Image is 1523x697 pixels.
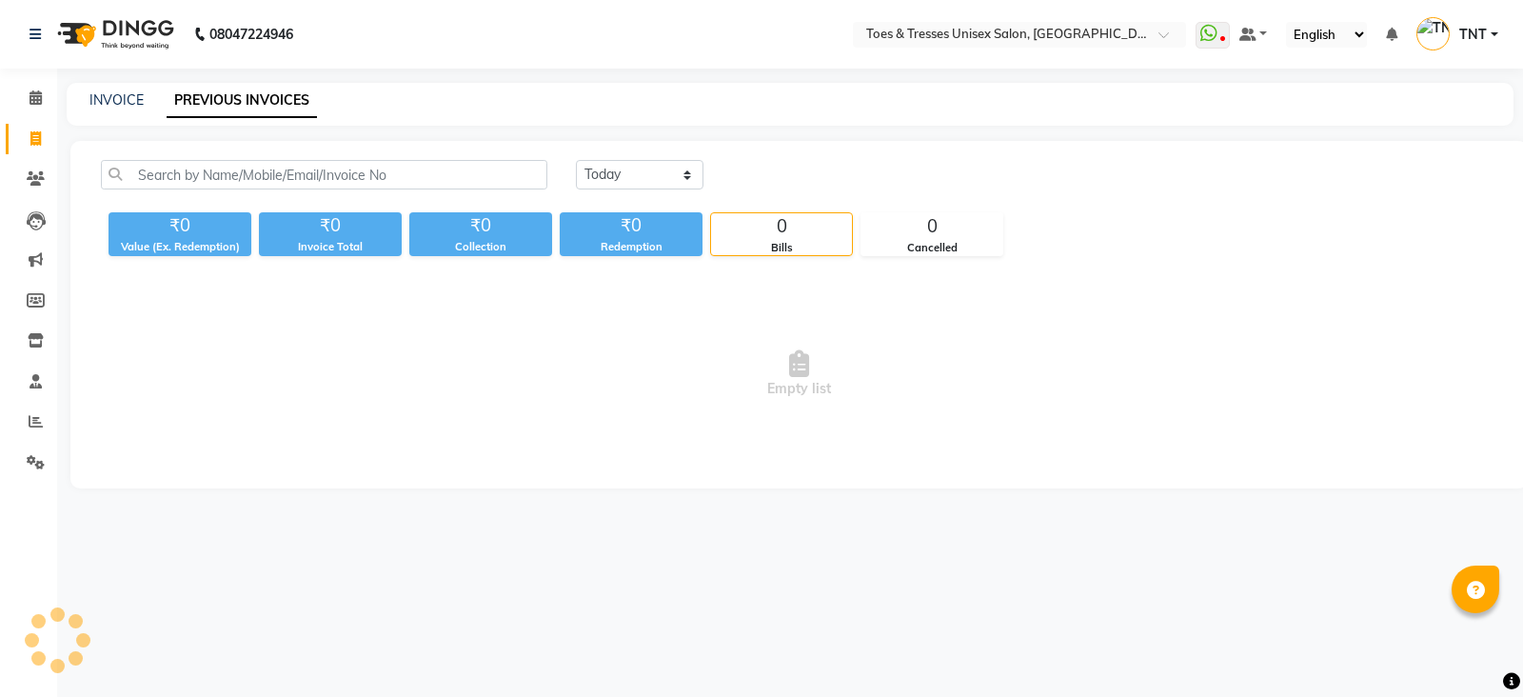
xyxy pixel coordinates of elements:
img: logo [49,8,179,61]
div: ₹0 [109,212,251,239]
div: Redemption [560,239,702,255]
a: INVOICE [89,91,144,109]
div: Cancelled [861,240,1002,256]
div: ₹0 [560,212,702,239]
span: TNT [1459,25,1487,45]
input: Search by Name/Mobile/Email/Invoice No [101,160,547,189]
div: Invoice Total [259,239,402,255]
img: TNT [1416,17,1450,50]
span: Empty list [101,279,1497,469]
div: Bills [711,240,852,256]
a: PREVIOUS INVOICES [167,84,317,118]
div: Collection [409,239,552,255]
b: 08047224946 [209,8,293,61]
iframe: chat widget [1443,621,1504,678]
div: ₹0 [409,212,552,239]
div: Value (Ex. Redemption) [109,239,251,255]
div: 0 [861,213,1002,240]
div: 0 [711,213,852,240]
div: ₹0 [259,212,402,239]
